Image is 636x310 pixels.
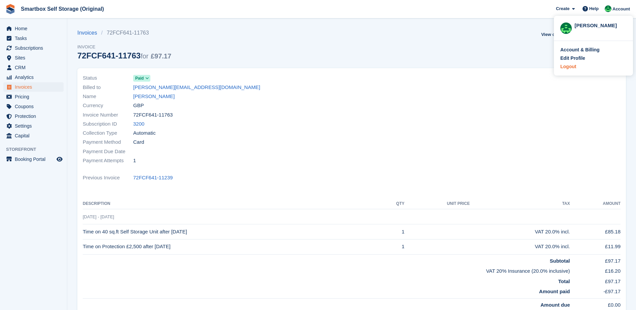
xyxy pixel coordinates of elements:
a: menu [3,154,64,164]
a: menu [3,34,64,43]
span: Pricing [15,92,55,101]
a: menu [3,63,64,72]
th: QTY [381,198,404,209]
span: Protection [15,112,55,121]
span: £97.17 [151,52,171,60]
nav: breadcrumbs [77,29,171,37]
span: Currency [83,102,133,109]
span: Paid [135,75,144,81]
span: Invoice Number [83,111,133,119]
strong: Total [558,278,570,284]
span: Billed to [83,84,133,91]
a: Logout [560,63,627,70]
a: menu [3,73,64,82]
span: Storefront [6,146,67,153]
a: 72FCF641-11239 [133,174,173,182]
th: Description [83,198,381,209]
span: Coupons [15,102,55,111]
td: 1 [381,224,404,239]
span: Automatic [133,129,156,137]
td: £85.18 [570,224,621,239]
span: Previous Invoice [83,174,133,182]
a: menu [3,43,64,53]
th: Amount [570,198,621,209]
a: menu [3,92,64,101]
div: VAT 20.0% incl. [470,243,570,251]
a: menu [3,82,64,92]
span: Sites [15,53,55,62]
span: Settings [15,121,55,131]
a: Account & Billing [560,46,627,53]
a: 3200 [133,120,144,128]
td: Time on Protection £2,500 after [DATE] [83,239,381,254]
a: View on Stripe [538,29,574,40]
a: menu [3,53,64,62]
a: Smartbox Self Storage (Original) [18,3,107,14]
td: 1 [381,239,404,254]
span: Capital [15,131,55,140]
img: Kayleigh Devlin [560,23,572,34]
td: Time on 40 sq.ft Self Storage Unit after [DATE] [83,224,381,239]
span: Name [83,93,133,100]
span: Collection Type [83,129,133,137]
a: [PERSON_NAME] [133,93,175,100]
div: 72FCF641-11763 [77,51,171,60]
a: [PERSON_NAME][EMAIL_ADDRESS][DOMAIN_NAME] [133,84,260,91]
a: Preview store [55,155,64,163]
div: Logout [560,63,576,70]
div: [PERSON_NAME] [574,22,627,28]
a: Paid [133,74,150,82]
span: GBP [133,102,144,109]
div: VAT 20.0% incl. [470,228,570,236]
td: £97.17 [570,254,621,265]
a: Edit Profile [560,55,627,62]
a: Invoices [77,29,101,37]
th: Unit Price [404,198,470,209]
td: £11.99 [570,239,621,254]
span: Account [612,6,630,12]
span: 72FCF641-11763 [133,111,173,119]
span: Card [133,138,144,146]
strong: Amount due [540,302,570,308]
a: menu [3,121,64,131]
span: for [141,52,148,60]
td: £16.20 [570,265,621,275]
span: CRM [15,63,55,72]
span: Booking Portal [15,154,55,164]
span: [DATE] - [DATE] [83,214,114,219]
strong: Amount paid [539,289,570,294]
span: Home [15,24,55,33]
span: Status [83,74,133,82]
span: Payment Method [83,138,133,146]
img: Kayleigh Devlin [605,5,611,12]
span: Payment Attempts [83,157,133,165]
span: Analytics [15,73,55,82]
a: menu [3,112,64,121]
a: menu [3,102,64,111]
td: £0.00 [570,298,621,309]
th: Tax [470,198,570,209]
a: menu [3,24,64,33]
span: Subscription ID [83,120,133,128]
span: Help [589,5,599,12]
span: Subscriptions [15,43,55,53]
span: Invoices [15,82,55,92]
span: Payment Due Date [83,148,133,156]
div: Edit Profile [560,55,585,62]
span: Tasks [15,34,55,43]
td: VAT 20% Insurance (20.0% inclusive) [83,265,570,275]
a: menu [3,131,64,140]
td: -£97.17 [570,285,621,298]
span: Invoice [77,44,171,50]
span: 1 [133,157,136,165]
div: Account & Billing [560,46,600,53]
strong: Subtotal [550,258,570,264]
img: stora-icon-8386f47178a22dfd0bd8f6a31ec36ba5ce8667c1dd55bd0f319d3a0aa187defe.svg [5,4,15,14]
span: Create [556,5,569,12]
td: £97.17 [570,275,621,285]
